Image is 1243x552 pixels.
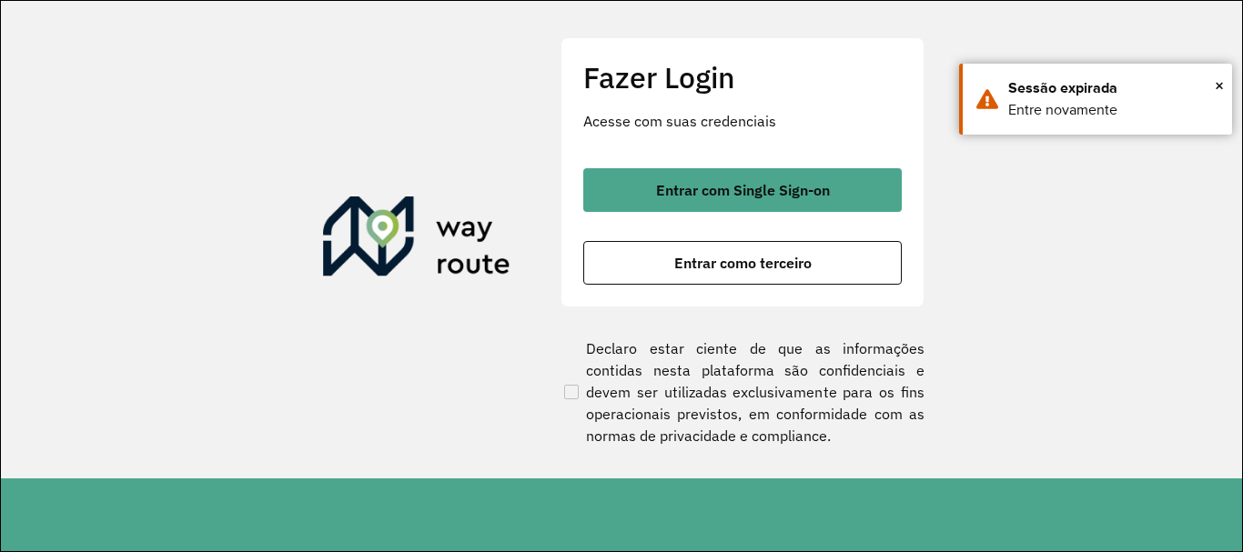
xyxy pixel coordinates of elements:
span: Entrar com Single Sign-on [656,183,830,197]
h2: Fazer Login [583,60,902,95]
button: button [583,241,902,285]
label: Declaro estar ciente de que as informações contidas nesta plataforma são confidenciais e devem se... [561,337,925,447]
img: Roteirizador AmbevTech [323,196,510,284]
span: Entrar como terceiro [674,256,812,270]
button: button [583,168,902,212]
p: Acesse com suas credenciais [583,110,902,132]
div: Sessão expirada [1008,77,1218,99]
button: Close [1215,72,1224,99]
span: × [1215,72,1224,99]
div: Entre novamente [1008,99,1218,121]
